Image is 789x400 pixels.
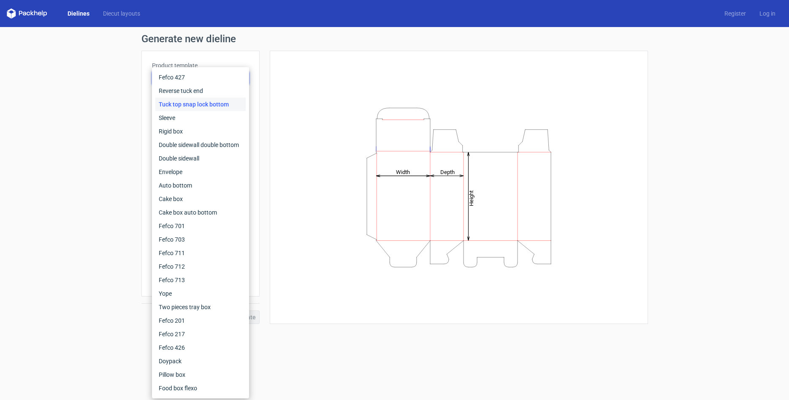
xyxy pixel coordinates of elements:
[155,273,246,287] div: Fefco 713
[155,111,246,125] div: Sleeve
[155,165,246,179] div: Envelope
[718,9,753,18] a: Register
[155,300,246,314] div: Two pieces tray box
[155,192,246,206] div: Cake box
[155,341,246,354] div: Fefco 426
[155,219,246,233] div: Fefco 701
[440,169,455,175] tspan: Depth
[155,125,246,138] div: Rigid box
[155,84,246,98] div: Reverse tuck end
[155,152,246,165] div: Double sidewall
[61,9,96,18] a: Dielines
[155,327,246,341] div: Fefco 217
[155,71,246,84] div: Fefco 427
[155,260,246,273] div: Fefco 712
[155,368,246,381] div: Pillow box
[155,138,246,152] div: Double sidewall double bottom
[468,190,474,206] tspan: Height
[155,179,246,192] div: Auto bottom
[96,9,147,18] a: Diecut layouts
[155,98,246,111] div: Tuck top snap lock bottom
[155,287,246,300] div: Yope
[753,9,782,18] a: Log in
[155,206,246,219] div: Cake box auto bottom
[152,61,249,70] label: Product template
[155,381,246,395] div: Food box flexo
[155,233,246,246] div: Fefco 703
[141,34,648,44] h1: Generate new dieline
[155,246,246,260] div: Fefco 711
[155,314,246,327] div: Fefco 201
[155,354,246,368] div: Doypack
[396,169,409,175] tspan: Width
